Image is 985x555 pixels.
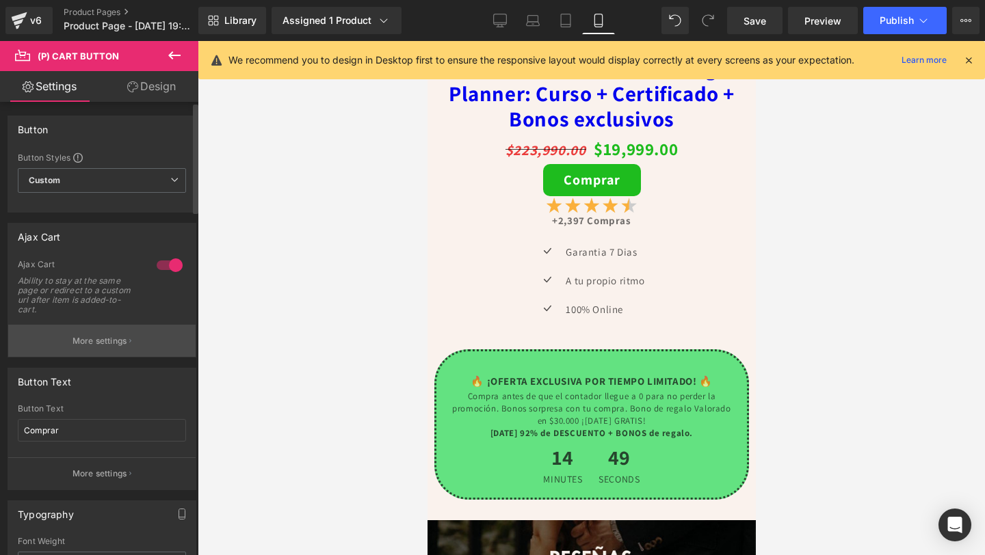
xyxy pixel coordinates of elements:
a: Desktop [484,7,516,34]
span: Product Page - [DATE] 19:07:10 [64,21,195,31]
span: Preview [804,14,841,28]
button: Undo [661,7,689,34]
span: Seconds [171,433,212,443]
p: 100% Online [138,259,217,277]
div: Button Styles [18,152,186,163]
div: Ability to stay at the same page or redirect to a custom url after item is added-to-cart. [18,276,141,314]
a: Tablet [549,7,582,34]
button: More [952,7,980,34]
span: $223,990.00 [78,100,159,118]
a: v6 [5,7,53,34]
span: 49 [171,406,212,433]
button: More settings [8,457,196,489]
span: Minutes [116,433,155,443]
div: Button [18,116,48,135]
a: Product Pages [64,7,221,18]
div: Button Text [18,368,71,388]
p: We recommend you to design in Desktop first to ensure the responsive layout would display correct... [228,53,854,68]
div: v6 [27,12,44,29]
div: Typography [18,501,74,520]
span: Save [744,14,766,28]
p: More settings [73,468,127,480]
button: More settings [8,325,196,357]
span: Library [224,14,257,27]
a: Mobile [582,7,615,34]
button: Comprar [116,123,213,155]
b: Custom [29,175,60,187]
div: Assigned 1 Product [283,14,391,27]
span: $19,999.00 [166,92,250,123]
span: 14 [116,406,155,433]
div: Ajax Cart [18,224,61,243]
a: Laptop [516,7,549,34]
p: A tu propio ritmo [138,230,217,249]
a: New Library [198,7,266,34]
p: Compra antes de que el contador llegue a 0 para no perder la promoción. Bonos sorpresa con tu com... [23,349,306,387]
span: Publish [880,15,914,26]
div: Ajax Cart [18,259,143,273]
button: Publish [863,7,947,34]
div: Font Weight [18,537,186,546]
a: Preview [788,7,858,34]
a: Learn more [896,52,952,68]
p: More settings [73,335,127,347]
a: Design [102,71,201,102]
button: Redo [694,7,722,34]
span: (P) Cart Button [38,51,119,62]
div: Button Text [18,404,186,414]
p: Garantia 7 Dias [138,202,217,220]
a: Pack Profesional Wedding Planner: Curso + Certificado + Bonos exclusivos [7,14,321,91]
p: 🔥 ¡OFERTA EXCLUSIVA POR TIEMPO LIMITADO! 🔥 [23,331,306,349]
p: +2,397 Compras [7,170,321,189]
div: Open Intercom Messenger [938,509,971,541]
p: [DATE] 92% de DESCUENTO + BONOS de regalo. [23,386,306,398]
